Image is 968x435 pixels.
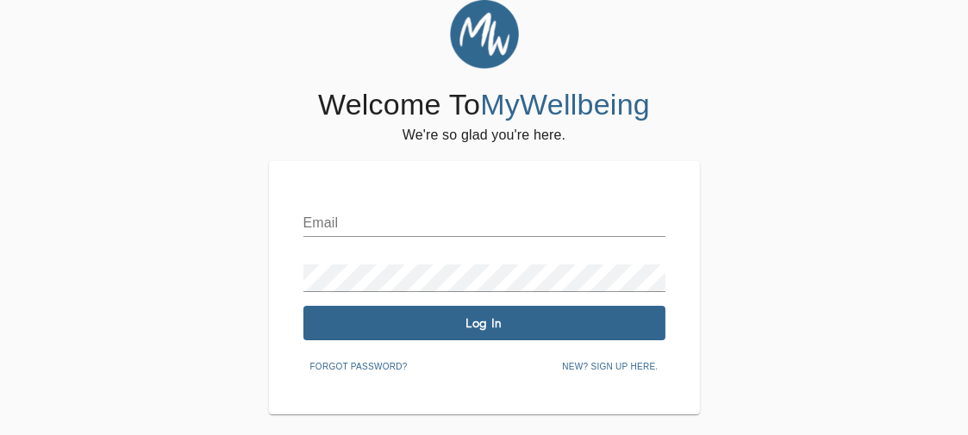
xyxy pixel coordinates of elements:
span: MyWellbeing [480,88,650,121]
h4: Welcome To [318,87,650,123]
button: New? Sign up here. [555,354,665,380]
h6: We're so glad you're here. [403,123,565,147]
span: Forgot password? [310,359,408,375]
span: Log In [310,315,659,332]
button: Log In [303,306,665,340]
span: New? Sign up here. [562,359,658,375]
button: Forgot password? [303,354,415,380]
a: Forgot password? [303,358,415,372]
